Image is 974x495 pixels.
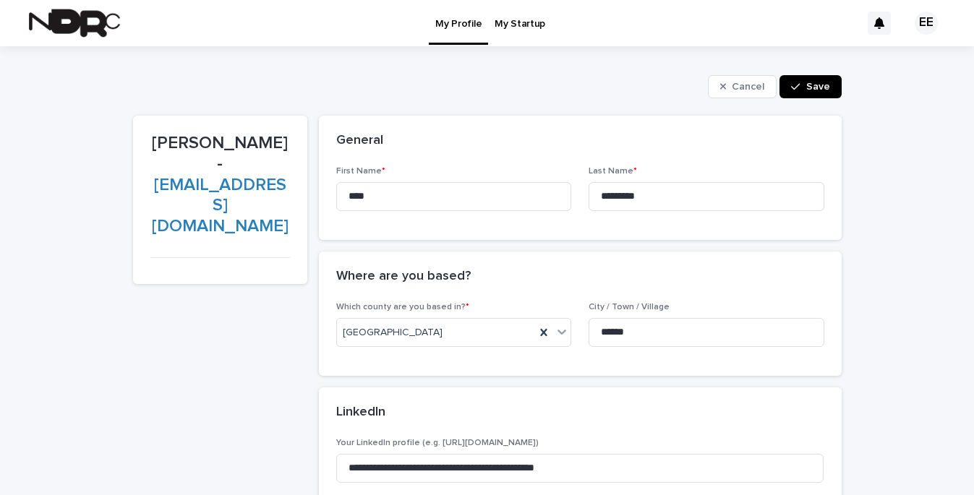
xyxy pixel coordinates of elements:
h2: General [336,133,383,149]
span: Save [806,82,830,92]
button: Cancel [708,75,777,98]
div: EE [915,12,938,35]
h2: Where are you based? [336,269,471,285]
span: First Name [336,167,385,176]
span: [GEOGRAPHIC_DATA] [343,325,443,340]
span: Your LinkedIn profile (e.g. [URL][DOMAIN_NAME]) [336,439,539,447]
span: Cancel [732,82,764,92]
h2: LinkedIn [336,405,385,421]
p: [PERSON_NAME] - [150,133,290,237]
img: fPh53EbzTSOZ76wyQ5GQ [29,9,120,38]
a: [EMAIL_ADDRESS][DOMAIN_NAME] [152,176,289,236]
span: City / Town / Village [589,303,670,311]
span: Which county are you based in? [336,303,469,311]
span: Last Name [589,167,637,176]
button: Save [779,75,841,98]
